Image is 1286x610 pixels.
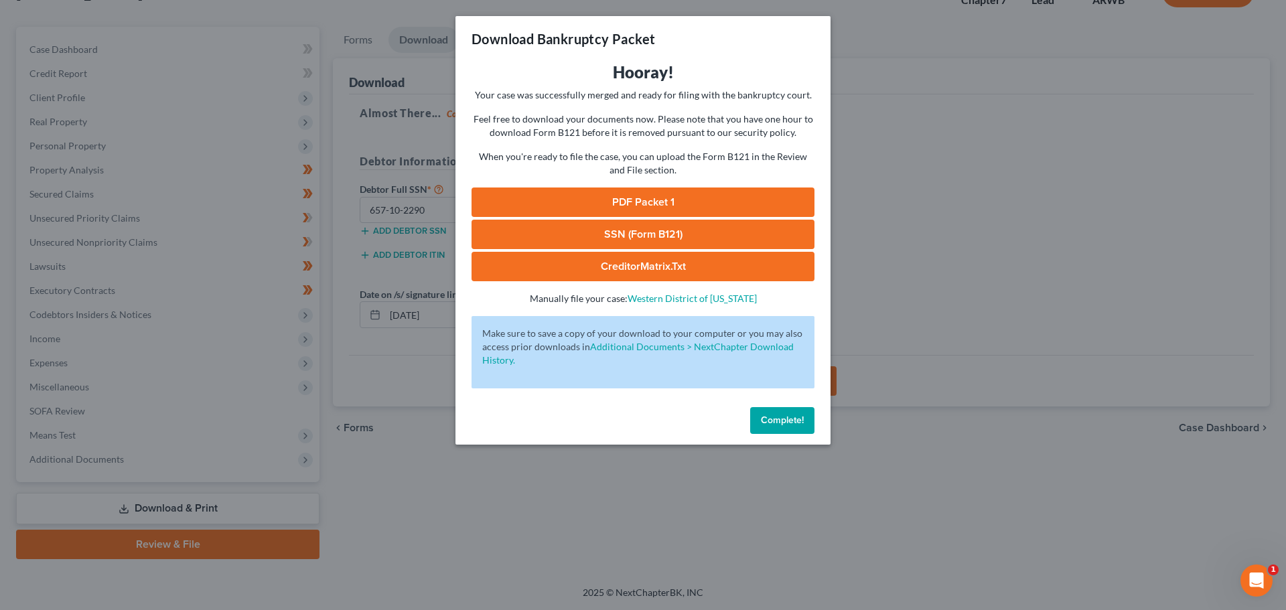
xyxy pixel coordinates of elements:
h3: Download Bankruptcy Packet [472,29,655,48]
a: CreditorMatrix.txt [472,252,814,281]
a: PDF Packet 1 [472,187,814,217]
p: Manually file your case: [472,292,814,305]
h3: Hooray! [472,62,814,83]
a: Western District of [US_STATE] [628,293,757,304]
a: SSN (Form B121) [472,220,814,249]
a: Additional Documents > NextChapter Download History. [482,341,794,366]
span: Complete! [761,414,804,426]
button: Complete! [750,407,814,434]
span: 1 [1268,564,1279,575]
p: Your case was successfully merged and ready for filing with the bankruptcy court. [472,88,814,102]
p: When you're ready to file the case, you can upload the Form B121 in the Review and File section. [472,150,814,177]
p: Make sure to save a copy of your download to your computer or you may also access prior downloads in [482,327,804,367]
p: Feel free to download your documents now. Please note that you have one hour to download Form B12... [472,112,814,139]
iframe: Intercom live chat [1240,564,1273,597]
